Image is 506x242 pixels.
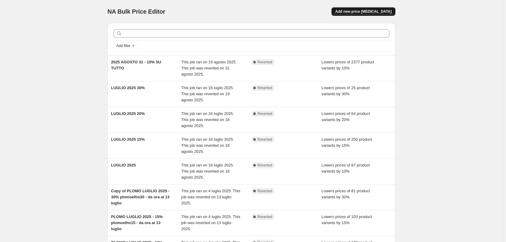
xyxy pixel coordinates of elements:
[111,60,161,70] span: 2025 AGOSTO 31 - 10% SU TUTTO
[114,42,138,49] button: Add filter
[181,111,234,128] span: This job ran on 16 luglio 2025. This job was reverted on 18 agosto 2025.
[111,214,163,231] span: PLOMO LUGLIO 2025 - 15% plomoelho15 - da ora al 13 luglio
[181,163,234,180] span: This job ran on 16 luglio 2025. This job was reverted on 18 agosto 2025.
[321,189,370,199] span: Lowers prices of 81 product variants by 30%
[111,111,145,116] span: LUGLIO 2025 20%
[321,214,372,225] span: Lowers prices of 103 product variants by 15%
[181,214,240,231] span: This job ran on 4 luglio 2025. This job was reverted on 13 luglio 2025.
[258,86,272,90] span: Reverted
[116,43,131,48] span: Add filter
[181,137,234,154] span: This job ran on 16 luglio 2025. This job was reverted on 18 agosto 2025.
[181,86,234,102] span: This job ran on 16 luglio 2025. This job was reverted on 19 agosto 2025.
[181,189,240,205] span: This job ran on 4 luglio 2025. This job was reverted on 13 luglio 2025.
[111,137,145,142] span: LUGLIO 2025 15%
[181,60,237,76] span: This job ran on 19 agosto 2025. This job was reverted on 31 agosto 2025.
[111,189,170,205] span: Copy of PLOMO LUGLIO 2025 - 30% plomoelho30 - da ora al 13 luglio
[108,8,165,15] span: NA Bulk Price Editor
[321,137,372,148] span: Lowers prices of 250 product variants by 15%
[321,60,374,70] span: Lowers prices of 2377 product variants by 10%
[335,9,391,14] span: Add new price [MEDICAL_DATA]
[111,86,145,90] span: LUGLIO 2025 30%
[321,86,370,96] span: Lowers prices of 25 product variants by 30%
[258,60,272,65] span: Reverted
[331,7,395,16] button: Add new price [MEDICAL_DATA]
[258,111,272,116] span: Reverted
[258,163,272,168] span: Reverted
[258,189,272,193] span: Reverted
[258,137,272,142] span: Reverted
[258,214,272,219] span: Reverted
[321,163,370,173] span: Lowers prices of 87 product variants by 10%
[321,111,370,122] span: Lowers prices of 64 product variants by 20%
[111,163,136,167] span: LUGLIO 2025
